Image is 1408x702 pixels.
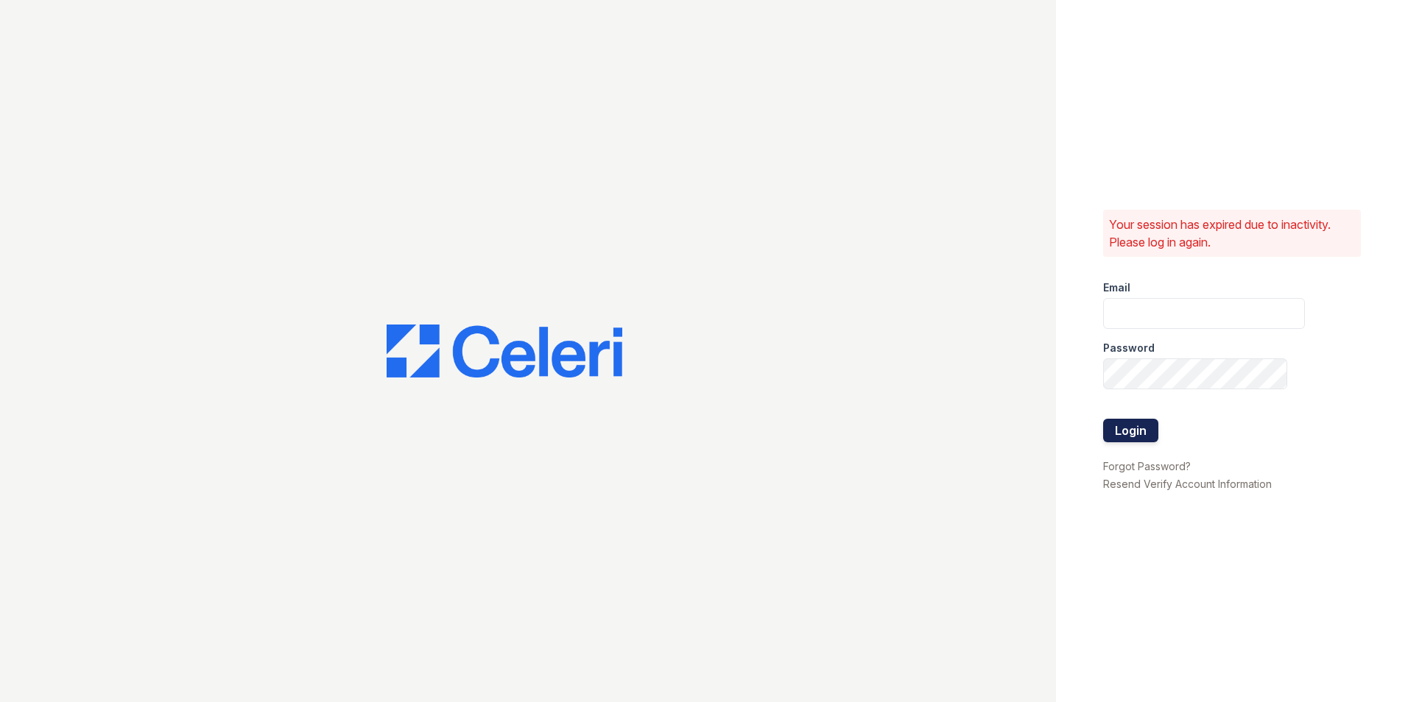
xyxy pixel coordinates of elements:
label: Email [1103,280,1130,295]
label: Password [1103,341,1155,355]
button: Login [1103,419,1158,442]
p: Your session has expired due to inactivity. Please log in again. [1109,216,1355,251]
img: CE_Logo_Blue-a8612792a0a2168367f1c8372b55b34899dd931a85d93a1a3d3e32e68fde9ad4.png [387,325,622,377]
a: Resend Verify Account Information [1103,478,1272,490]
a: Forgot Password? [1103,460,1191,472]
